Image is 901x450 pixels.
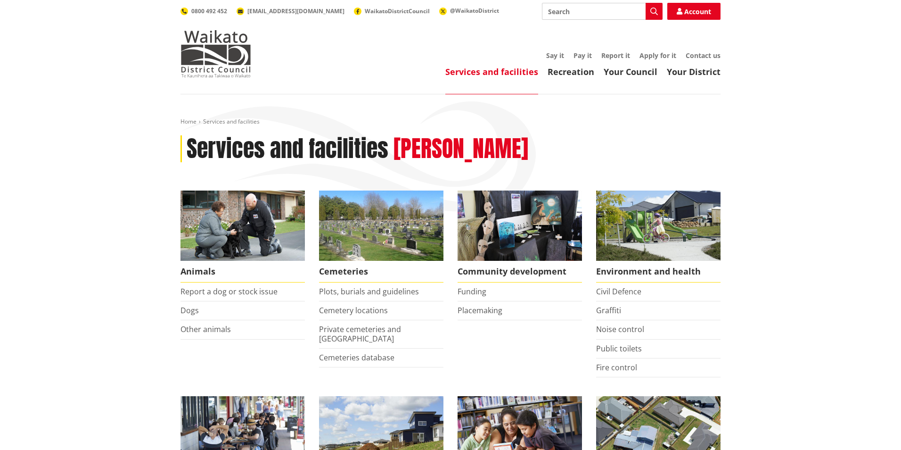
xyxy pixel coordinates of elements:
span: 0800 492 452 [191,7,227,15]
a: Report a dog or stock issue [180,286,278,297]
a: Services and facilities [445,66,538,77]
a: Fire control [596,362,637,373]
span: Community development [458,261,582,283]
a: WaikatoDistrictCouncil [354,7,430,15]
a: 0800 492 452 [180,7,227,15]
a: Public toilets [596,343,642,354]
a: Cemetery locations [319,305,388,316]
a: Graffiti [596,305,621,316]
h1: Services and facilities [187,135,388,163]
img: Waikato District Council - Te Kaunihera aa Takiwaa o Waikato [180,30,251,77]
a: Report it [601,51,630,60]
img: Animal Control [180,191,305,261]
span: Environment and health [596,261,721,283]
a: Dogs [180,305,199,316]
span: Services and facilities [203,117,260,125]
a: Pay it [573,51,592,60]
img: Huntly Cemetery [319,191,443,261]
a: Waikato District Council Animal Control team Animals [180,191,305,283]
a: Civil Defence [596,286,641,297]
span: Animals [180,261,305,283]
a: Funding [458,286,486,297]
a: Apply for it [639,51,676,60]
a: New housing in Pokeno Environment and health [596,191,721,283]
span: Cemeteries [319,261,443,283]
img: Matariki Travelling Suitcase Art Exhibition [458,191,582,261]
a: Noise control [596,324,644,334]
a: Cemeteries database [319,352,394,363]
a: Home [180,117,197,125]
a: Contact us [686,51,721,60]
h2: [PERSON_NAME] [393,135,528,163]
img: New housing in Pokeno [596,191,721,261]
a: Other animals [180,324,231,334]
a: [EMAIL_ADDRESS][DOMAIN_NAME] [237,7,344,15]
nav: breadcrumb [180,118,721,126]
a: Huntly Cemetery Cemeteries [319,191,443,283]
a: Private cemeteries and [GEOGRAPHIC_DATA] [319,324,401,343]
a: @WaikatoDistrict [439,7,499,15]
a: Say it [546,51,564,60]
input: Search input [542,3,663,20]
a: Plots, burials and guidelines [319,286,419,297]
span: [EMAIL_ADDRESS][DOMAIN_NAME] [247,7,344,15]
a: Account [667,3,721,20]
a: Your District [667,66,721,77]
a: Recreation [548,66,594,77]
span: @WaikatoDistrict [450,7,499,15]
a: Matariki Travelling Suitcase Art Exhibition Community development [458,191,582,283]
a: Your Council [604,66,657,77]
a: Placemaking [458,305,502,316]
span: WaikatoDistrictCouncil [365,7,430,15]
